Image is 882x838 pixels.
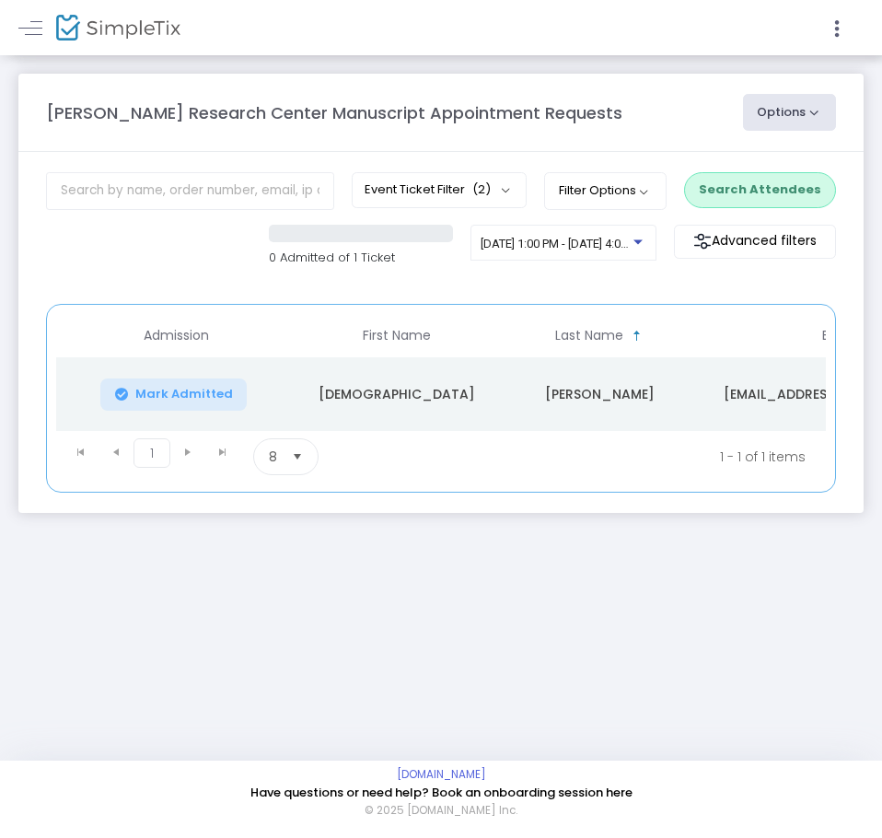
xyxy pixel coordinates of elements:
button: Filter Options [544,172,667,209]
span: Page 1 [133,438,170,468]
span: 8 [269,448,277,466]
span: © 2025 [DOMAIN_NAME] Inc. [365,803,517,820]
a: [DOMAIN_NAME] [397,767,486,782]
span: (2) [472,182,491,197]
span: First Name [363,328,431,343]
button: Search Attendees [684,172,836,207]
div: Data table [56,314,826,431]
button: Select [284,439,310,474]
kendo-pager-info: 1 - 1 of 1 items [501,438,806,475]
span: Sortable [630,329,644,343]
span: Email [822,328,856,343]
button: Options [743,94,837,131]
input: Search by name, order number, email, ip address [46,172,334,210]
p: 0 Admitted of 1 Ticket [269,249,453,267]
span: Mark Admitted [135,387,233,402]
span: Last Name [555,328,623,343]
m-button: Advanced filters [674,225,836,259]
button: Event Ticket Filter(2) [352,172,527,207]
m-panel-title: [PERSON_NAME] Research Center Manuscript Appointment Requests [46,100,622,125]
a: Have questions or need help? Book an onboarding session here [250,784,632,801]
img: filter [693,232,712,250]
span: [DATE] 1:00 PM - [DATE] 4:00 PM • 3 attendees [481,237,722,250]
button: Mark Admitted [100,378,248,411]
span: Admission [144,328,209,343]
td: [PERSON_NAME] [498,357,701,431]
td: [DEMOGRAPHIC_DATA] [296,357,498,431]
